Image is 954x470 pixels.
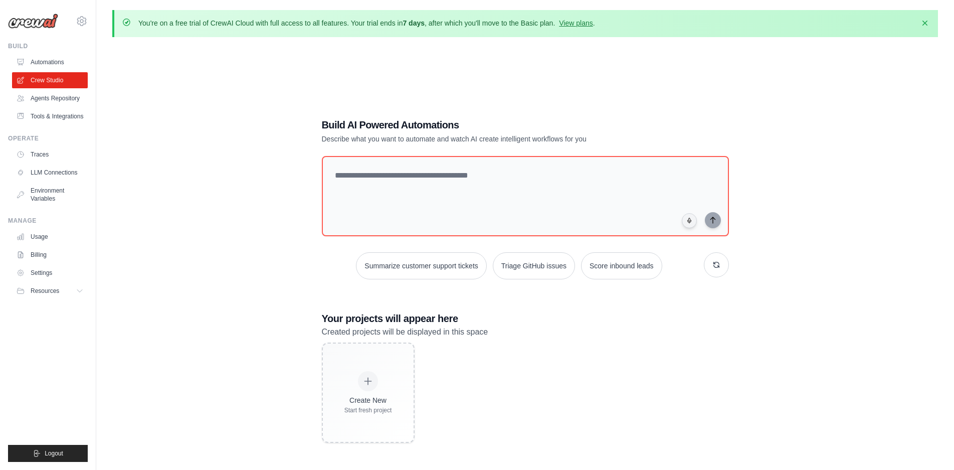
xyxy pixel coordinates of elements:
[12,183,88,207] a: Environment Variables
[12,165,88,181] a: LLM Connections
[12,108,88,124] a: Tools & Integrations
[344,406,392,414] div: Start fresh project
[8,445,88,462] button: Logout
[8,217,88,225] div: Manage
[31,187,84,203] font: Environment Variables
[8,134,88,142] div: Operate
[344,395,392,405] div: Create New
[581,252,662,279] button: Score inbound leads
[322,311,729,326] h3: Your projects will appear here
[322,134,659,144] p: Describe what you want to automate and watch AI create intelligent workflows for you
[12,229,88,245] a: Usage
[31,94,80,102] font: Agents Repository
[138,19,595,27] font: You're on a free trial of CrewAI Cloud with full access to all features. Your trial ends in , aft...
[559,19,593,27] a: View plans
[31,58,64,66] font: Automations
[31,287,59,295] span: Resources
[12,146,88,163] a: Traces
[8,14,58,29] img: Logo
[322,326,729,339] p: Created projects will be displayed in this space
[704,252,729,277] button: Get new suggestions
[8,42,88,50] div: Build
[31,112,83,120] font: Tools & Integrations
[403,19,425,27] strong: 7 days
[12,54,88,70] a: Automations
[322,118,659,132] h1: Build AI Powered Automations
[31,150,49,159] font: Traces
[31,233,48,241] font: Usage
[31,76,63,84] font: Crew Studio
[682,213,697,228] button: Click to speak your automation idea
[12,72,88,88] a: Crew Studio
[12,90,88,106] a: Agents Repository
[356,252,486,279] button: Summarize customer support tickets
[12,265,88,281] a: Settings
[31,169,77,177] font: LLM Connections
[31,251,47,259] font: Billing
[45,449,63,457] span: Logout
[12,247,88,263] a: Billing
[12,283,88,299] button: Resources
[31,269,52,277] font: Settings
[493,252,575,279] button: Triage GitHub issues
